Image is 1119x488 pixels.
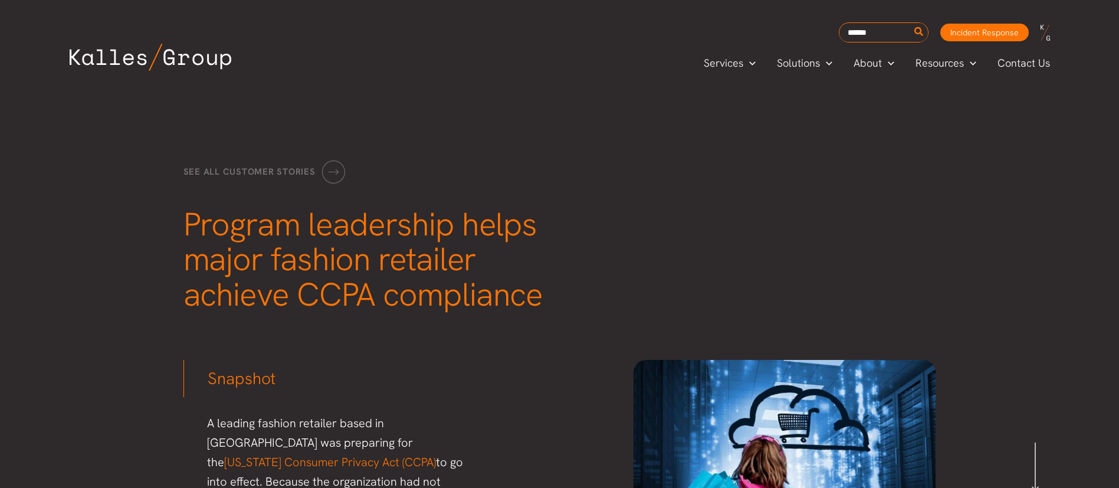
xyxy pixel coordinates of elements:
span: Solutions [777,54,820,72]
span: Menu Toggle [964,54,976,72]
a: ResourcesMenu Toggle [905,54,987,72]
a: ServicesMenu Toggle [693,54,766,72]
span: Menu Toggle [882,54,894,72]
span: Program leadership helps major fashion retailer achieve CCPA compliance [183,203,543,316]
span: Services [704,54,743,72]
h3: Snapshot [183,360,486,390]
a: Contact Us [987,54,1062,72]
a: See all customer stories [183,161,345,184]
span: Resources [915,54,964,72]
a: Incident Response [940,24,1029,41]
span: Menu Toggle [820,54,832,72]
img: Kalles Group [70,44,231,71]
span: Contact Us [997,54,1050,72]
a: AboutMenu Toggle [843,54,905,72]
nav: Primary Site Navigation [693,53,1061,73]
button: Search [912,23,927,42]
a: [US_STATE] Consumer Privacy Act (CCPA) [224,454,436,470]
span: Menu Toggle [743,54,756,72]
span: About [854,54,882,72]
a: SolutionsMenu Toggle [766,54,843,72]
